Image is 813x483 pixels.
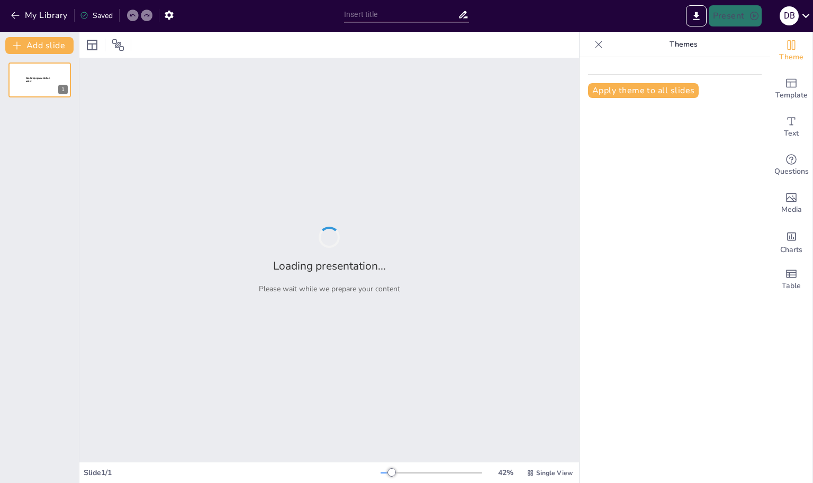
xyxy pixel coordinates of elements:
div: Saved [80,11,113,21]
div: 1 [58,85,68,94]
div: Add images, graphics, shapes or video [770,184,812,222]
input: Insert title [344,7,458,22]
span: Media [781,204,802,216]
span: Theme [779,51,803,63]
span: Template [775,90,808,101]
div: Get real-time input from your audience [770,146,812,184]
button: Add slide [5,37,74,54]
button: My Library [8,7,72,24]
span: Table [782,280,801,292]
p: Please wait while we prepare your content [259,284,400,294]
div: Add text boxes [770,108,812,146]
span: Charts [780,244,802,256]
div: Add a table [770,261,812,299]
h2: Loading presentation... [273,258,386,273]
div: 1 [8,62,71,97]
span: Position [112,39,124,51]
span: Questions [774,166,809,177]
div: Change the overall theme [770,32,812,70]
span: Sendsteps presentation editor [26,77,50,83]
div: Slide 1 / 1 [84,468,381,478]
button: D B [780,5,799,26]
div: D B [780,6,799,25]
span: Single View [536,469,573,477]
span: Text [784,128,799,139]
button: Present [709,5,762,26]
div: 42 % [493,468,518,478]
button: Export to PowerPoint [686,5,707,26]
div: Add charts and graphs [770,222,812,261]
div: Layout [84,37,101,53]
button: Apply theme to all slides [588,83,699,98]
p: Themes [607,32,760,57]
div: Add ready made slides [770,70,812,108]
